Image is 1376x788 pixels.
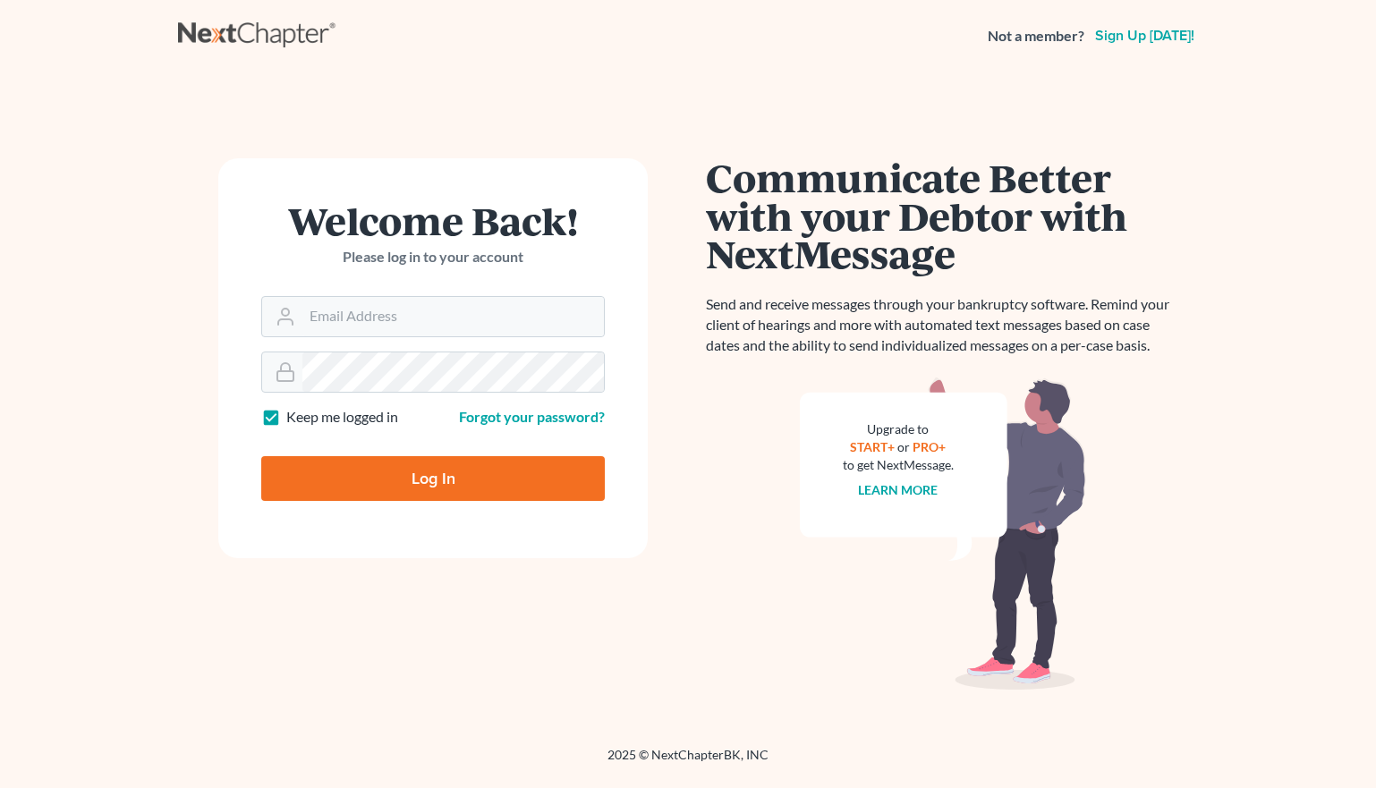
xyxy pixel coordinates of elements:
[800,377,1086,691] img: nextmessage_bg-59042aed3d76b12b5cd301f8e5b87938c9018125f34e5fa2b7a6b67550977c72.svg
[898,439,911,454] span: or
[286,407,398,428] label: Keep me logged in
[459,408,605,425] a: Forgot your password?
[706,158,1180,273] h1: Communicate Better with your Debtor with NextMessage
[706,294,1180,356] p: Send and receive messages through your bankruptcy software. Remind your client of hearings and mo...
[178,746,1198,778] div: 2025 © NextChapterBK, INC
[261,456,605,501] input: Log In
[988,26,1084,47] strong: Not a member?
[261,201,605,240] h1: Welcome Back!
[851,439,896,454] a: START+
[859,482,939,497] a: Learn more
[261,247,605,267] p: Please log in to your account
[302,297,604,336] input: Email Address
[843,456,954,474] div: to get NextMessage.
[843,420,954,438] div: Upgrade to
[1091,29,1198,43] a: Sign up [DATE]!
[913,439,947,454] a: PRO+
